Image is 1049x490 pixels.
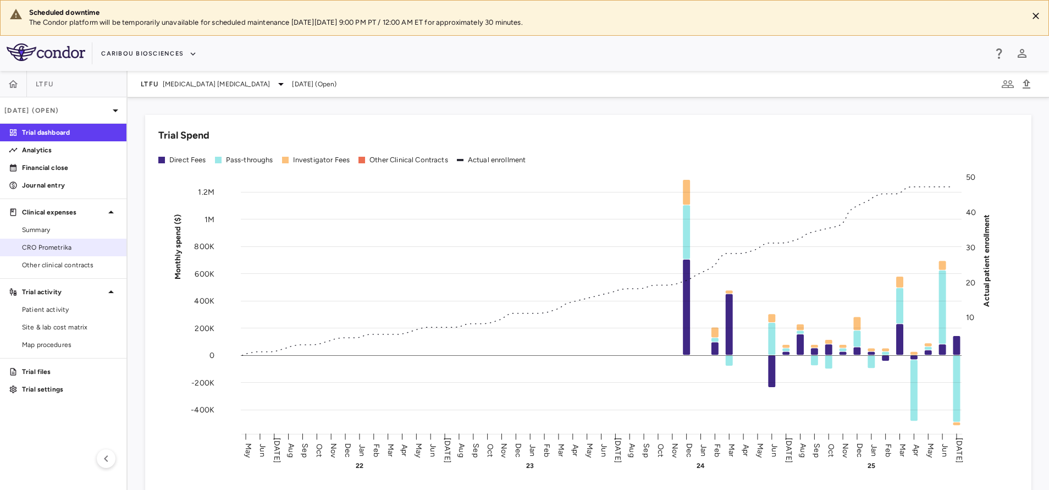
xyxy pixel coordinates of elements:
text: Dec [684,443,694,457]
text: Jan [699,444,708,456]
span: Site & lab cost matrix [22,322,118,332]
text: Jun [428,444,438,456]
text: Feb [884,443,893,456]
text: 22 [356,462,363,470]
tspan: 200K [195,323,214,333]
text: Mar [898,443,907,456]
tspan: 1M [205,214,214,224]
tspan: -200K [191,378,214,387]
tspan: -400K [191,405,214,415]
span: Map procedures [22,340,118,350]
text: Jun [770,444,779,456]
text: Sep [642,443,651,457]
span: Summary [22,225,118,235]
text: [DATE] [784,438,793,463]
span: [DATE] (Open) [292,79,336,89]
text: Sep [812,443,821,457]
text: Oct [314,443,324,456]
text: Nov [499,443,509,458]
text: Feb [372,443,381,456]
text: Mar [386,443,395,456]
div: Investigator Fees [293,155,350,165]
text: Nov [329,443,338,458]
text: Aug [798,443,808,457]
text: May [244,443,253,458]
button: Caribou Biosciences [101,45,197,63]
text: Mar [727,443,736,456]
text: May [585,443,594,458]
text: May [414,443,423,458]
p: Financial close [22,163,118,173]
text: Jan [528,444,537,456]
div: Other Clinical Contracts [369,155,448,165]
span: Patient activity [22,305,118,315]
img: logo-full-SnFGN8VE.png [7,43,85,61]
text: May [926,443,935,458]
p: Trial activity [22,287,104,297]
tspan: 800K [194,242,214,251]
text: 25 [868,462,875,470]
div: Actual enrollment [468,155,526,165]
tspan: 40 [966,207,976,217]
text: Oct [826,443,836,456]
tspan: 30 [966,243,975,252]
text: Jan [357,444,367,456]
tspan: 10 [966,313,974,322]
span: CRO Prometrika [22,243,118,252]
p: Journal entry [22,180,118,190]
div: Pass-throughs [226,155,273,165]
text: 24 [697,462,705,470]
text: Nov [841,443,850,458]
div: Scheduled downtime [29,8,1019,18]
text: [DATE] [613,438,622,463]
p: Trial settings [22,384,118,394]
text: Jun [599,444,609,456]
text: Apr [741,444,750,456]
text: Dec [343,443,352,457]
text: May [755,443,765,458]
tspan: 50 [966,173,975,182]
button: Close [1028,8,1044,24]
text: Apr [400,444,409,456]
text: Dec [855,443,864,457]
h6: Trial Spend [158,128,209,143]
text: Dec [514,443,523,457]
text: [DATE] [954,438,964,463]
span: LTFU [36,80,53,89]
tspan: 0 [209,351,214,360]
text: Jun [258,444,267,456]
text: Oct [656,443,665,456]
text: Jan [869,444,879,456]
p: The Condor platform will be temporarily unavailable for scheduled maintenance [DATE][DATE] 9:00 P... [29,18,1019,27]
text: Nov [670,443,680,458]
tspan: Monthly spend ($) [173,214,183,279]
tspan: 1.2M [198,188,214,197]
text: Feb [713,443,722,456]
p: Analytics [22,145,118,155]
tspan: Actual patient enrollment [982,214,991,306]
span: [MEDICAL_DATA] [MEDICAL_DATA] [163,79,270,89]
text: Jun [940,444,949,456]
p: [DATE] (Open) [4,106,109,115]
tspan: 20 [966,278,975,287]
text: [DATE] [272,438,281,463]
div: Direct Fees [169,155,206,165]
p: Trial dashboard [22,128,118,137]
text: Aug [286,443,296,457]
span: LTFU [141,80,158,89]
text: [DATE] [443,438,452,463]
tspan: 600K [195,269,214,278]
text: Oct [485,443,495,456]
text: 23 [526,462,534,470]
span: Other clinical contracts [22,260,118,270]
p: Trial files [22,367,118,377]
text: Sep [300,443,310,457]
tspan: 400K [194,296,214,306]
text: Apr [571,444,580,456]
text: Feb [542,443,551,456]
text: Aug [627,443,637,457]
p: Clinical expenses [22,207,104,217]
text: Apr [912,444,921,456]
text: Mar [556,443,566,456]
text: Sep [471,443,481,457]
